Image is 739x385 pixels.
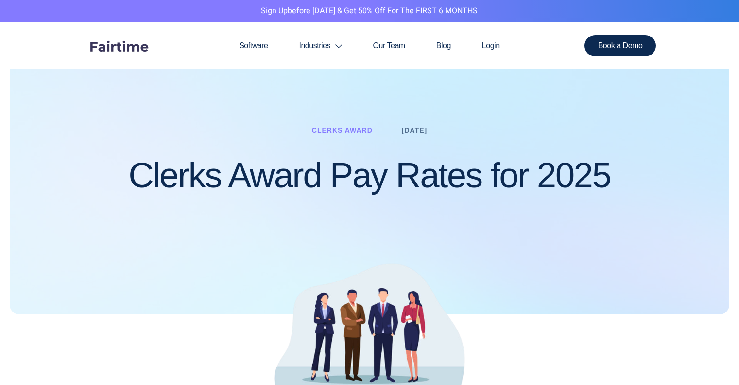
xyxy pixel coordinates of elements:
[261,5,288,17] a: Sign Up
[358,22,421,69] a: Our Team
[547,55,737,378] iframe: SalesIQ Chatwindow
[312,127,373,134] a: Clerks Award
[283,22,357,69] a: Industries
[598,42,643,50] span: Book a Demo
[421,22,466,69] a: Blog
[402,127,427,134] a: [DATE]
[7,5,732,18] p: before [DATE] & Get 50% Off for the FIRST 6 MONTHS
[223,22,283,69] a: Software
[584,35,656,56] a: Book a Demo
[466,22,516,69] a: Login
[128,156,610,195] h1: Clerks Award Pay Rates for 2025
